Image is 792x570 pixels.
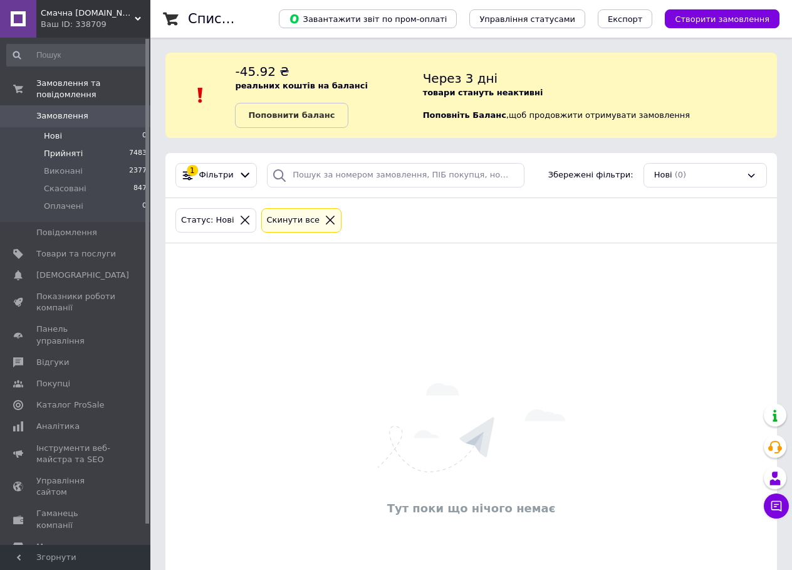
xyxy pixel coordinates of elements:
span: Повідомлення [36,227,97,238]
span: 0 [142,201,147,212]
span: Завантажити звіт по пром-оплаті [289,13,447,24]
button: Завантажити звіт по пром-оплаті [279,9,457,28]
h1: Список замовлень [188,11,315,26]
button: Управління статусами [469,9,585,28]
span: Прийняті [44,148,83,159]
span: Нові [44,130,62,142]
input: Пошук за номером замовлення, ПІБ покупця, номером телефону, Email, номером накладної [267,163,524,187]
span: Фільтри [199,169,234,181]
span: [DEMOGRAPHIC_DATA] [36,270,129,281]
button: Створити замовлення [665,9,779,28]
div: Тут поки що нічого немає [172,500,771,516]
span: Нові [654,169,672,181]
span: Панель управління [36,324,116,346]
span: Відгуки [36,357,69,368]
span: Оплачені [44,201,83,212]
div: , щоб продовжити отримувати замовлення [423,63,777,128]
a: Створити замовлення [652,14,779,23]
span: Аналітика [36,421,80,432]
span: 847 [133,183,147,194]
a: Поповнити баланс [235,103,348,128]
span: 0 [142,130,147,142]
span: Покупці [36,378,70,389]
b: реальних коштів на балансі [235,81,368,90]
span: Виконані [44,166,83,177]
div: Статус: Нові [179,214,237,227]
b: Поповніть Баланс [423,110,506,120]
div: Ваш ID: 338709 [41,19,150,30]
span: Товари та послуги [36,248,116,260]
span: Через 3 дні [423,71,498,86]
span: (0) [675,170,686,179]
div: Cкинути все [264,214,323,227]
span: Маркет [36,541,68,552]
span: 7483 [129,148,147,159]
span: Створити замовлення [675,14,769,24]
span: Скасовані [44,183,86,194]
span: Експорт [608,14,643,24]
button: Експорт [598,9,653,28]
span: Інструменти веб-майстра та SEO [36,443,116,465]
span: Замовлення та повідомлення [36,78,150,100]
b: товари стануть неактивні [423,88,543,97]
span: Гаманець компанії [36,508,116,530]
span: Управління сайтом [36,475,116,498]
span: Каталог ProSale [36,399,104,411]
span: -45.92 ₴ [235,64,289,79]
b: Поповнити баланс [248,110,335,120]
input: Пошук [6,44,148,66]
span: Управління статусами [479,14,575,24]
img: :exclamation: [191,86,210,105]
span: Смачна кава.com.ua [41,8,135,19]
div: 1 [187,165,198,176]
span: Замовлення [36,110,88,122]
span: Збережені фільтри: [548,169,633,181]
button: Чат з покупцем [764,493,789,519]
span: 2377 [129,166,147,177]
span: Показники роботи компанії [36,291,116,314]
